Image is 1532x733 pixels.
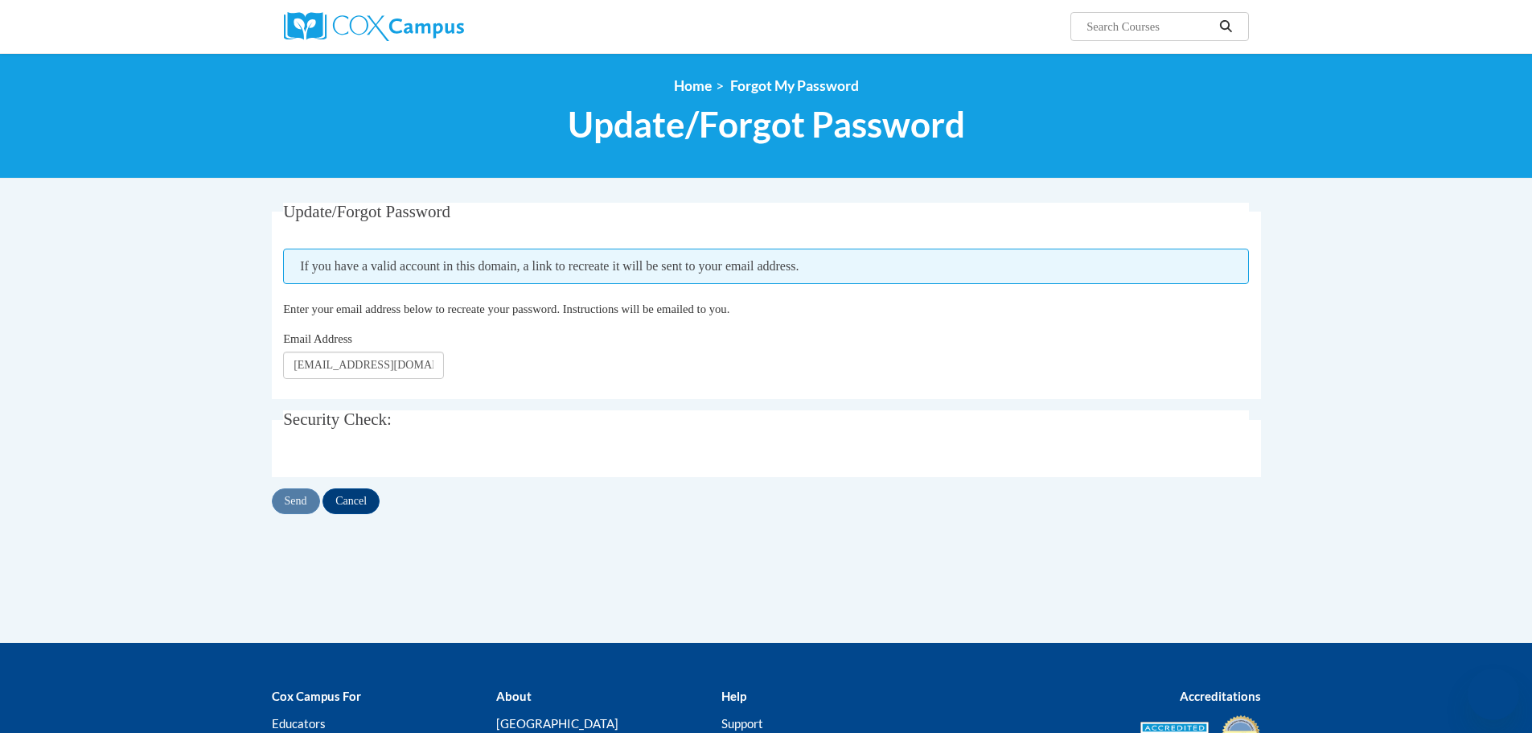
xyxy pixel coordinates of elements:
span: Update/Forgot Password [283,202,450,221]
a: Home [674,77,712,94]
img: Cox Campus [284,12,464,41]
a: Support [721,716,763,731]
iframe: Button to launch messaging window [1468,669,1519,720]
b: Accreditations [1180,689,1261,703]
a: [GEOGRAPHIC_DATA] [496,716,618,731]
input: Search Courses [1085,17,1214,36]
span: Update/Forgot Password [568,103,965,146]
input: Cancel [322,488,380,514]
input: Email [283,352,444,379]
span: Email Address [283,332,352,345]
b: Help [721,689,746,703]
b: Cox Campus For [272,689,361,703]
a: Educators [272,716,326,731]
span: If you have a valid account in this domain, a link to recreate it will be sent to your email addr... [283,249,1249,284]
a: Cox Campus [284,12,589,41]
span: Security Check: [283,410,392,429]
span: Enter your email address below to recreate your password. Instructions will be emailed to you. [283,303,729,315]
span: Forgot My Password [730,77,859,94]
button: Search [1214,17,1238,36]
b: About [496,689,532,703]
